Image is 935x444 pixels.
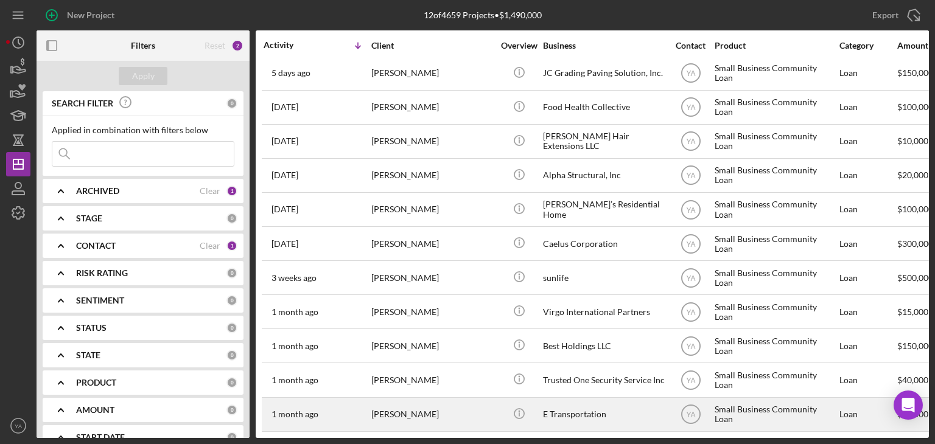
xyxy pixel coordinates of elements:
[543,57,665,89] div: JC Grading Paving Solution, Inc.
[119,67,167,85] button: Apply
[226,377,237,388] div: 0
[839,296,896,328] div: Loan
[543,398,665,431] div: E Transportation
[894,390,923,420] div: Open Intercom Messenger
[686,274,695,282] text: YA
[226,322,237,333] div: 0
[371,330,493,362] div: [PERSON_NAME]
[371,57,493,89] div: [PERSON_NAME]
[543,364,665,396] div: Trusted One Security Service Inc
[839,125,896,158] div: Loan
[686,376,695,385] text: YA
[543,227,665,260] div: Caelus Corporation
[76,378,116,387] b: PRODUCT
[226,404,237,415] div: 0
[371,91,493,123] div: [PERSON_NAME]
[686,206,695,214] text: YA
[839,91,896,123] div: Loan
[371,193,493,226] div: [PERSON_NAME]
[52,99,113,108] b: SEARCH FILTER
[76,432,125,442] b: START DATE
[543,330,665,362] div: Best Holdings LLC
[231,40,243,52] div: 2
[839,227,896,260] div: Loan
[371,159,493,192] div: [PERSON_NAME]
[226,213,237,224] div: 0
[371,398,493,431] div: [PERSON_NAME]
[839,330,896,362] div: Loan
[371,41,493,50] div: Client
[715,91,836,123] div: Small Business Community Loan
[271,136,298,146] time: 2025-08-14 16:58
[839,398,896,431] div: Loan
[271,68,310,78] time: 2025-08-20 17:10
[686,69,695,78] text: YA
[226,186,237,196] div: 1
[543,41,665,50] div: Business
[226,98,237,109] div: 0
[226,350,237,361] div: 0
[271,204,298,214] time: 2025-08-11 22:22
[839,262,896,294] div: Loan
[76,350,100,360] b: STATE
[543,262,665,294] div: sunlife
[715,159,836,192] div: Small Business Community Loan
[271,375,318,385] time: 2025-07-16 20:01
[839,364,896,396] div: Loan
[37,3,127,27] button: New Project
[371,227,493,260] div: [PERSON_NAME]
[715,41,836,50] div: Product
[15,423,23,429] text: YA
[715,296,836,328] div: Small Business Community Loan
[715,398,836,431] div: Small Business Community Loan
[271,102,298,112] time: 2025-08-15 18:37
[132,67,155,85] div: Apply
[686,137,695,146] text: YA
[715,262,836,294] div: Small Business Community Loan
[205,41,225,50] div: Reset
[76,323,107,333] b: STATUS
[424,10,542,20] div: 12 of 4659 Projects • $1,490,000
[371,262,493,294] div: [PERSON_NAME]
[668,41,713,50] div: Contact
[371,125,493,158] div: [PERSON_NAME]
[715,227,836,260] div: Small Business Community Loan
[715,364,836,396] div: Small Business Community Loan
[6,414,30,438] button: YA
[271,307,318,317] time: 2025-07-21 05:48
[226,268,237,279] div: 0
[839,57,896,89] div: Loan
[371,364,493,396] div: [PERSON_NAME]
[839,193,896,226] div: Loan
[52,125,234,135] div: Applied in combination with filters below
[226,432,237,443] div: 0
[715,330,836,362] div: Small Business Community Loan
[686,240,695,248] text: YA
[76,241,116,251] b: CONTACT
[715,125,836,158] div: Small Business Community Loan
[271,239,298,249] time: 2025-08-11 05:37
[839,159,896,192] div: Loan
[543,296,665,328] div: Virgo International Partners
[686,308,695,316] text: YA
[271,409,318,419] time: 2025-07-13 21:54
[200,241,220,251] div: Clear
[76,268,128,278] b: RISK RATING
[715,193,836,226] div: Small Business Community Loan
[200,186,220,196] div: Clear
[543,193,665,226] div: [PERSON_NAME]’s Residential Home
[271,273,317,283] time: 2025-08-07 04:44
[686,342,695,350] text: YA
[686,411,695,419] text: YA
[860,3,929,27] button: Export
[226,295,237,306] div: 0
[543,91,665,123] div: Food Health Collective
[76,405,114,415] b: AMOUNT
[131,41,155,50] b: Filters
[264,40,317,50] div: Activity
[872,3,898,27] div: Export
[496,41,542,50] div: Overview
[76,213,102,223] b: STAGE
[271,341,318,351] time: 2025-07-17 22:11
[543,159,665,192] div: Alpha Structural, Inc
